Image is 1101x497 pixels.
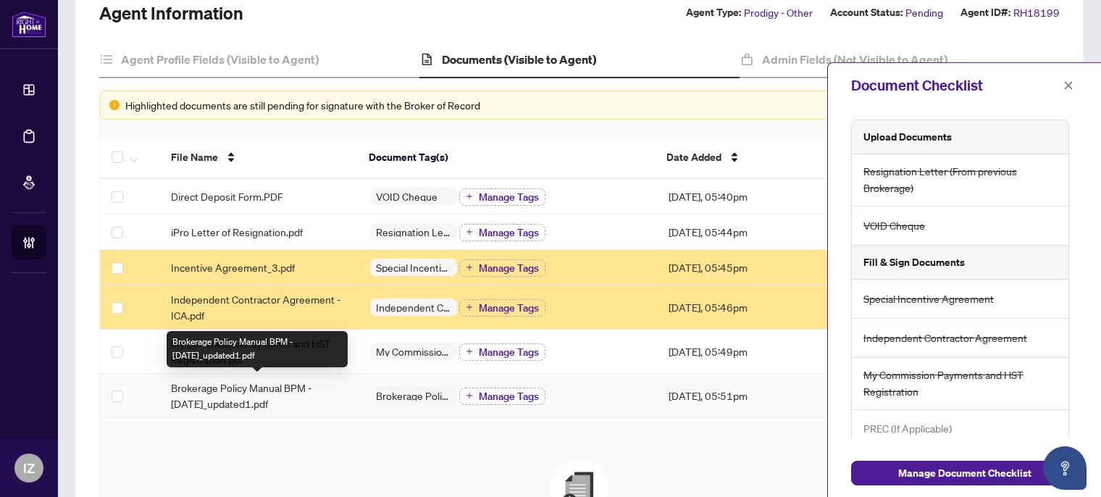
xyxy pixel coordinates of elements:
span: VOID Cheque [863,217,925,234]
label: Agent Type: [686,4,741,21]
span: Independent Contractor Agreement [370,302,457,312]
h4: Agent Profile Fields (Visible to Agent) [121,51,319,68]
span: PREC (If Applicable) [863,420,952,437]
h4: Admin Fields (Not Visible to Agent) [762,51,947,68]
h5: Upload Documents [863,129,952,145]
td: [DATE], 05:51pm [657,374,846,418]
span: Direct Deposit Form.PDF [171,188,283,204]
span: Manage Tags [479,227,539,238]
span: Manage Tags [479,263,539,273]
span: exclamation-circle [109,100,120,110]
span: Pending [905,4,943,21]
button: Manage Tags [459,299,545,317]
label: Account Status: [830,4,903,21]
span: Special Incentive Agreement [370,262,457,272]
th: Document Tag(s) [357,137,654,179]
span: plus [466,392,473,399]
span: Brokerage Policy Manual [370,390,457,401]
span: Independent Contractor Agreement - ICA.pdf [171,291,347,323]
span: File Name [171,149,218,165]
div: Document Checklist [851,75,1059,96]
span: Independent Contractor Agreement [863,330,1027,346]
button: Manage Tags [459,388,545,405]
td: [DATE], 05:45pm [657,250,846,285]
span: My Commission Payments and HST Registration [370,346,457,356]
span: close [1063,80,1073,91]
span: RH18199 [1013,4,1060,21]
div: Brokerage Policy Manual BPM - [DATE]_updated1.pdf [167,331,348,367]
span: plus [466,193,473,200]
span: Date Added [666,149,721,165]
span: Manage Document Checklist [898,461,1031,485]
span: IZ [23,458,35,478]
button: Manage Tags [459,343,545,361]
h2: Agent Information [99,1,243,25]
span: Prodigy - Other [744,4,813,21]
span: plus [466,264,473,271]
h5: Fill & Sign Documents [863,254,965,270]
span: Brokerage Policy Manual BPM - [DATE]_updated1.pdf [171,380,347,412]
span: Manage Tags [479,347,539,357]
th: File Name [159,137,357,179]
span: Special Incentive Agreement [863,291,994,307]
span: VOID Cheque [370,191,443,201]
span: My Commission Payments and HST Registration [863,367,1060,401]
td: [DATE], 05:44pm [657,214,846,250]
span: Resignation Letter (From previous Brokerage) [863,163,1060,197]
button: Manage Tags [459,224,545,241]
span: plus [466,304,473,311]
span: Manage Tags [479,391,539,401]
span: Incentive Agreement_3.pdf [171,259,295,275]
th: Date Added [655,137,843,179]
button: Manage Tags [459,188,545,206]
span: Manage Tags [479,192,539,202]
h4: Documents (Visible to Agent) [442,51,596,68]
span: plus [466,228,473,235]
span: iPro Letter of Resignation.pdf [171,224,303,240]
div: Highlighted documents are still pending for signature with the Broker of Record [125,97,1050,113]
td: [DATE], 05:46pm [657,285,846,330]
td: [DATE], 05:40pm [657,179,846,214]
span: plus [466,348,473,355]
img: logo [12,11,46,38]
span: Resignation Letter (From previous Brokerage) [370,227,457,237]
button: Manage Tags [459,259,545,277]
button: Open asap [1043,446,1087,490]
span: Manage Tags [479,303,539,313]
td: [DATE], 05:49pm [657,330,846,374]
button: Manage Document Checklist [851,461,1078,485]
label: Agent ID#: [960,4,1010,21]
